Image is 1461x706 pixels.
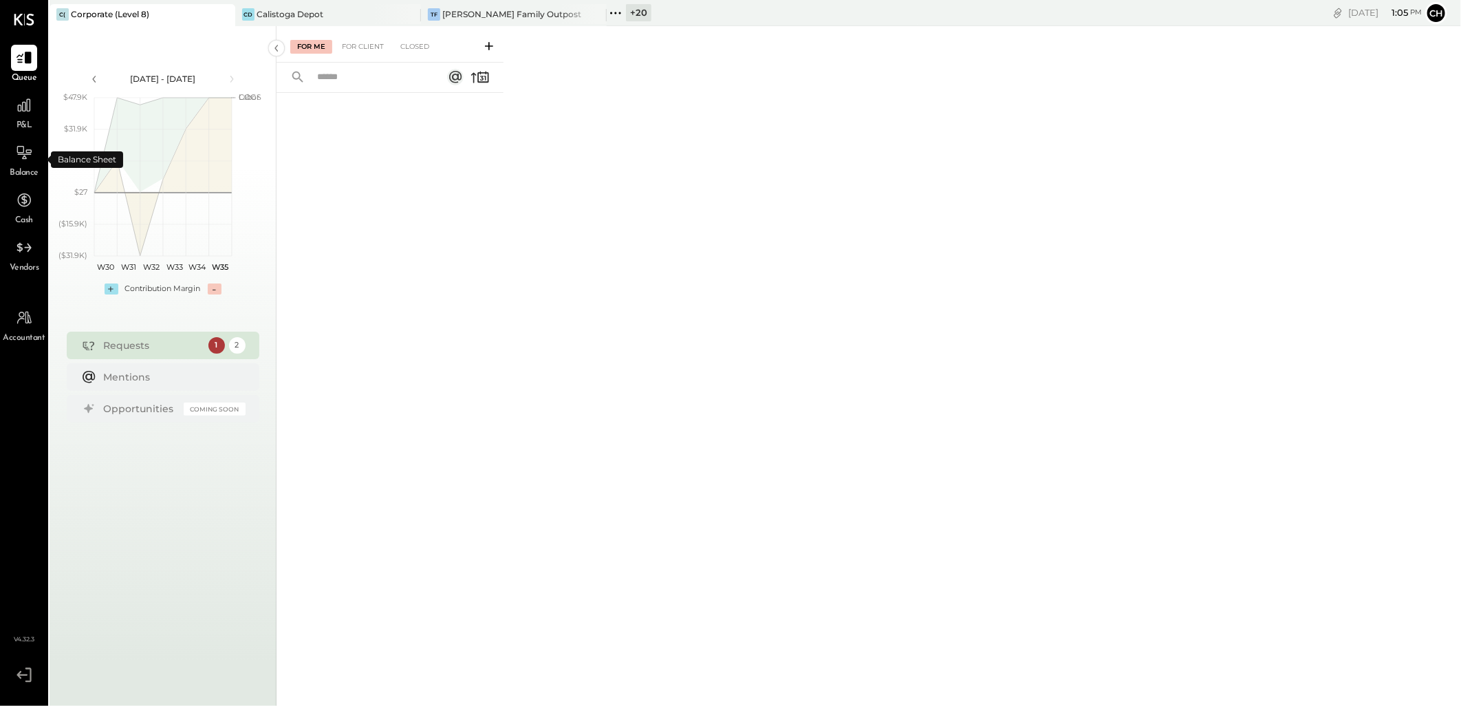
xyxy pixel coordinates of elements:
[290,40,332,54] div: For Me
[104,339,202,352] div: Requests
[1,235,47,275] a: Vendors
[626,4,651,21] div: + 20
[125,284,201,295] div: Contribution Margin
[58,250,87,260] text: ($31.9K)
[17,120,32,132] span: P&L
[1331,6,1345,20] div: copy link
[104,402,177,416] div: Opportunities
[121,262,136,272] text: W31
[242,8,255,21] div: CD
[229,337,246,354] div: 2
[12,72,37,85] span: Queue
[257,8,323,20] div: Calistoga Depot
[104,370,239,384] div: Mentions
[10,167,39,180] span: Balance
[166,262,182,272] text: W33
[97,262,114,272] text: W30
[1,305,47,345] a: Accountant
[51,151,123,168] div: Balance Sheet
[3,332,45,345] span: Accountant
[15,215,33,227] span: Cash
[143,262,160,272] text: W32
[239,92,259,102] text: Labor
[212,262,228,272] text: W35
[208,284,221,295] div: -
[208,337,225,354] div: 1
[188,262,206,272] text: W34
[58,219,87,228] text: ($15.9K)
[63,92,87,102] text: $47.9K
[105,284,118,295] div: +
[10,262,39,275] span: Vendors
[1348,6,1422,19] div: [DATE]
[1425,2,1447,24] button: Ch
[335,40,391,54] div: For Client
[442,8,581,20] div: [PERSON_NAME] Family Outpost
[393,40,436,54] div: Closed
[1,187,47,227] a: Cash
[56,8,69,21] div: C(
[71,8,149,20] div: Corporate (Level 8)
[1,140,47,180] a: Balance
[105,73,221,85] div: [DATE] - [DATE]
[428,8,440,21] div: TF
[1,92,47,132] a: P&L
[64,124,87,133] text: $31.9K
[74,187,87,197] text: $27
[184,403,246,416] div: Coming Soon
[1,45,47,85] a: Queue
